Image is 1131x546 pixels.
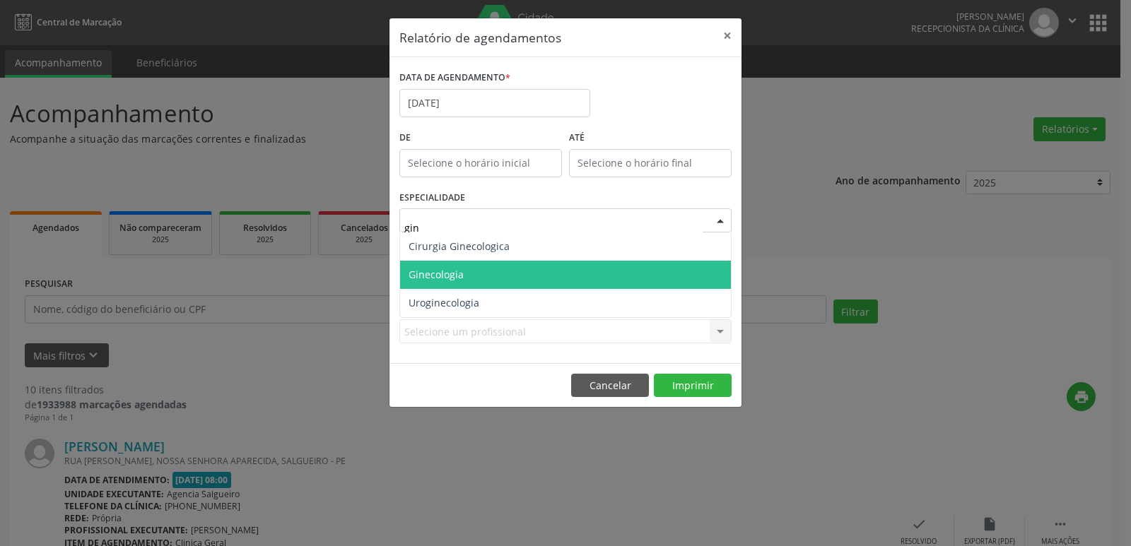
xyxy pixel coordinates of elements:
[409,296,479,309] span: Uroginecologia
[399,187,465,209] label: ESPECIALIDADE
[399,89,590,117] input: Selecione uma data ou intervalo
[409,268,464,281] span: Ginecologia
[713,18,742,53] button: Close
[409,239,510,253] span: Cirurgia Ginecologica
[654,374,732,398] button: Imprimir
[399,149,562,177] input: Selecione o horário inicial
[569,127,732,149] label: ATÉ
[569,149,732,177] input: Selecione o horário final
[399,28,561,47] h5: Relatório de agendamentos
[571,374,649,398] button: Cancelar
[404,213,703,242] input: Seleciona uma especialidade
[399,67,510,89] label: DATA DE AGENDAMENTO
[399,127,562,149] label: De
